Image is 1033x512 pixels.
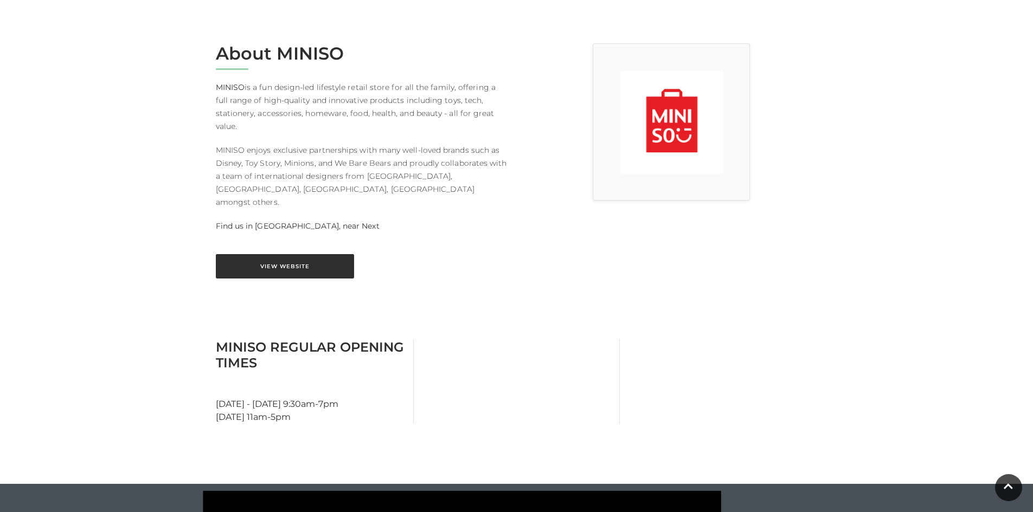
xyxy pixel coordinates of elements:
[216,339,405,371] h3: MINISO Regular Opening Times
[216,221,380,231] strong: Find us in [GEOGRAPHIC_DATA], near Next
[216,81,509,133] p: is a fun design-led lifestyle retail store for all the family, offering a full range of high-qual...
[216,82,245,92] strong: MINISO
[216,254,354,278] a: View Website
[216,144,509,209] p: MINISO enjoys exclusive partnerships with many well-loved brands such as Disney, Toy Story, Minio...
[208,339,414,424] div: [DATE] - [DATE] 9:30am-7pm [DATE] 11am-5pm
[216,43,509,64] h2: About MINISO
